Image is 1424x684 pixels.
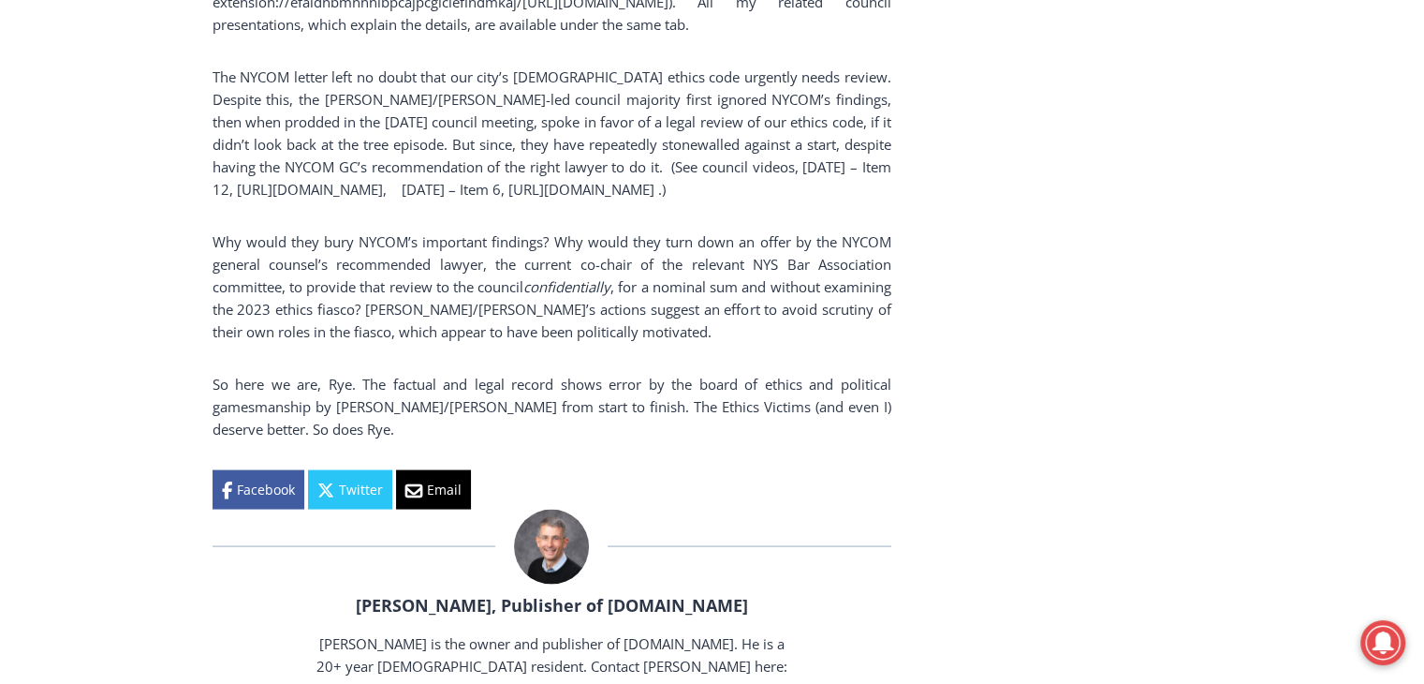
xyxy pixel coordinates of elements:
a: Twitter [308,470,392,510]
div: 6 [218,158,227,177]
h4: [PERSON_NAME] Read Sanctuary Fall Fest: [DATE] [15,188,240,231]
div: / [209,158,213,177]
p: The NYCOM letter left no doubt that our city’s [DEMOGRAPHIC_DATA] ethics code urgently needs revi... [213,66,891,201]
a: Email [396,470,471,510]
a: [PERSON_NAME], Publisher of [DOMAIN_NAME] [356,594,748,617]
a: Intern @ [DOMAIN_NAME] [450,182,907,233]
span: Intern @ [DOMAIN_NAME] [490,186,868,229]
div: Apply Now <> summer and RHS senior internships available [473,1,885,182]
div: unique DIY crafts [196,55,261,154]
a: Facebook [213,470,304,510]
a: [PERSON_NAME] Read Sanctuary Fall Fest: [DATE] [1,186,271,233]
p: So here we are, Rye. The factual and legal record shows error by the board of ethics and politica... [213,373,891,440]
p: Why would they bury NYCOM’s important findings? Why would they turn down an offer by the NYCOM ge... [213,230,891,343]
div: 5 [196,158,204,177]
em: confidentially [523,277,610,296]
